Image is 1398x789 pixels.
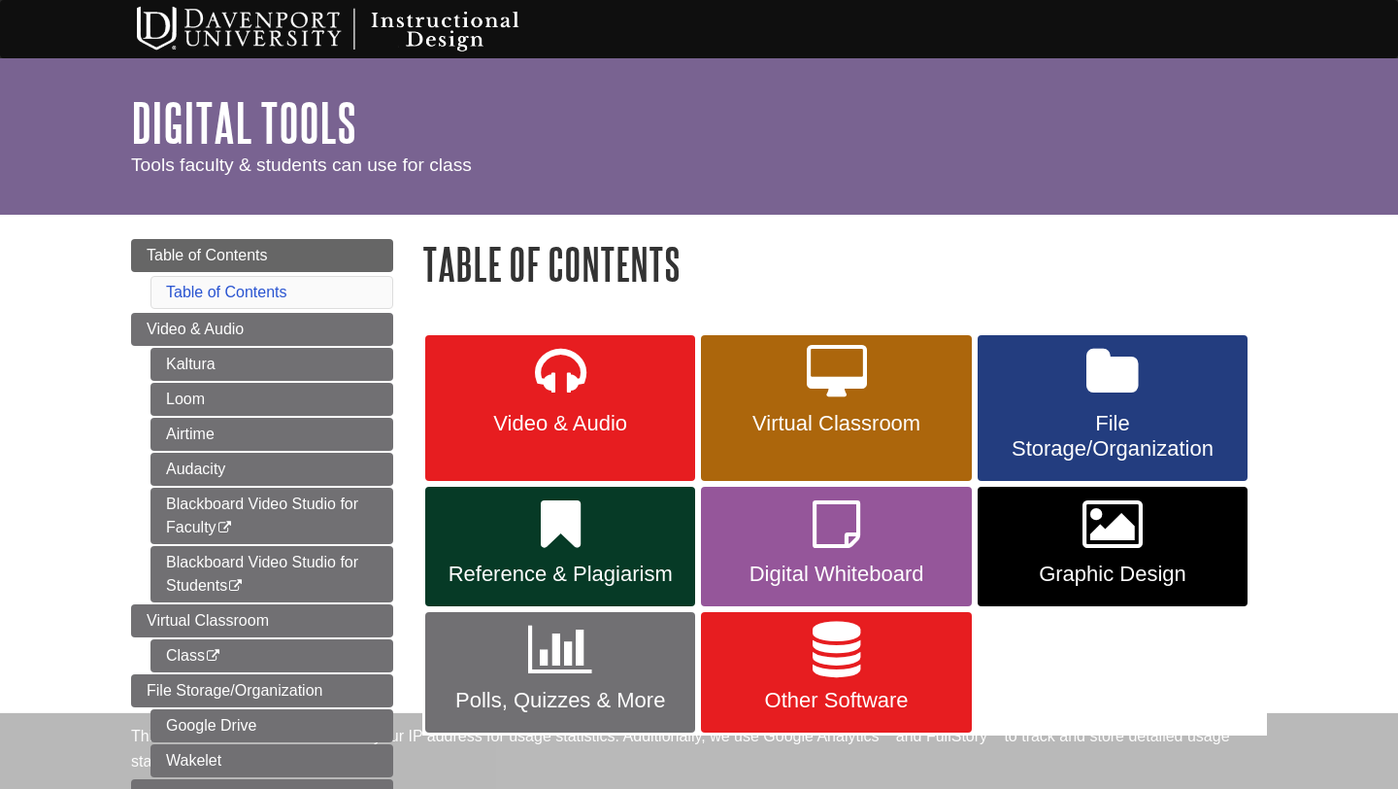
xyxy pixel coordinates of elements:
span: Polls, Quizzes & More [440,688,681,713]
span: Tools faculty & students can use for class [131,154,472,175]
img: Davenport University Instructional Design [121,5,587,53]
span: Graphic Design [992,562,1233,587]
span: Video & Audio [440,411,681,436]
span: Other Software [716,688,956,713]
a: Virtual Classroom [131,604,393,637]
span: Virtual Classroom [147,612,269,629]
a: Airtime [150,418,393,451]
a: Class [150,639,393,672]
a: Blackboard Video Studio for Faculty [150,488,393,544]
a: Digital Whiteboard [701,487,971,607]
a: Blackboard Video Studio for Students [150,546,393,602]
a: File Storage/Organization [978,335,1248,481]
a: Virtual Classroom [701,335,971,481]
a: Other Software [701,612,971,733]
span: Digital Whiteboard [716,562,956,587]
h1: Table of Contents [422,239,1267,289]
span: File Storage/Organization [992,411,1233,462]
a: Graphic Design [978,487,1248,607]
a: File Storage/Organization [131,674,393,707]
a: Wakelet [150,744,393,777]
a: Video & Audio [131,313,393,346]
span: File Storage/Organization [147,682,322,699]
span: Virtual Classroom [716,411,956,436]
i: This link opens in a new window [227,580,244,593]
i: This link opens in a new window [205,650,221,663]
a: Table of Contents [131,239,393,272]
a: Reference & Plagiarism [425,487,695,607]
span: Reference & Plagiarism [440,562,681,587]
a: Digital Tools [131,92,356,153]
a: Table of Contents [166,284,287,300]
a: Polls, Quizzes & More [425,612,695,733]
a: Loom [150,383,393,416]
a: Audacity [150,453,393,486]
a: Kaltura [150,348,393,381]
a: Video & Audio [425,335,695,481]
a: Google Drive [150,709,393,742]
span: Video & Audio [147,321,244,337]
i: This link opens in a new window [216,522,233,534]
span: Table of Contents [147,247,268,263]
